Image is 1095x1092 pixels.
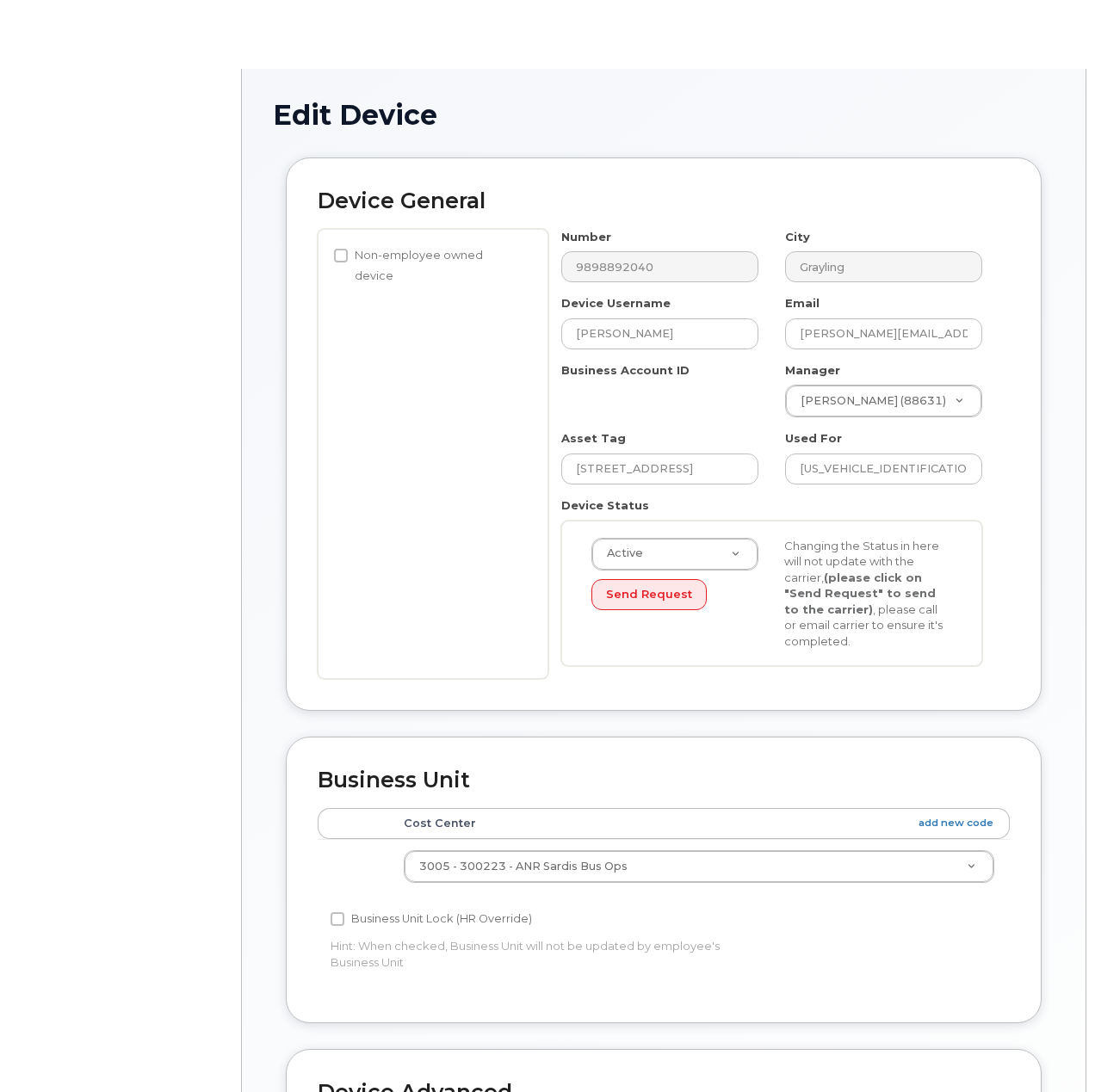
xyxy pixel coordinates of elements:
[419,860,628,873] span: 3005 - 300223 - ANR Sardis Bus Ops
[273,100,1055,130] h1: Edit Device
[318,189,1010,213] h2: Device General
[592,539,758,570] a: Active
[405,851,994,882] a: 3005 - 300223 - ANR Sardis Bus Ops
[784,571,936,616] strong: (please click on "Send Request" to send to the carrier)
[334,249,348,262] input: Non-employee owned device
[331,912,344,926] input: Business Unit Lock (HR Override)
[318,768,1010,793] h2: Business Unit
[331,909,532,929] label: Business Unit Lock (HR Override)
[561,430,626,447] label: Asset Tag
[786,386,981,416] a: [PERSON_NAME] (88631)
[591,579,707,611] button: Send Request
[597,546,643,561] span: Active
[785,362,840,379] label: Manager
[331,938,765,970] p: Hint: When checked, Business Unit will not be updated by employee's Business Unit
[790,393,946,409] span: [PERSON_NAME] (88631)
[561,362,690,379] label: Business Account ID
[334,245,520,287] label: Non-employee owned device
[919,816,993,830] a: add new code
[561,497,649,514] label: Device Status
[561,295,671,312] label: Device Username
[771,538,964,650] div: Changing the Status in here will not update with the carrier, , please call or email carrier to e...
[785,295,820,312] label: Email
[561,229,611,245] label: Number
[785,229,810,245] label: City
[785,430,842,447] label: Used For
[388,808,1011,839] th: Cost Center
